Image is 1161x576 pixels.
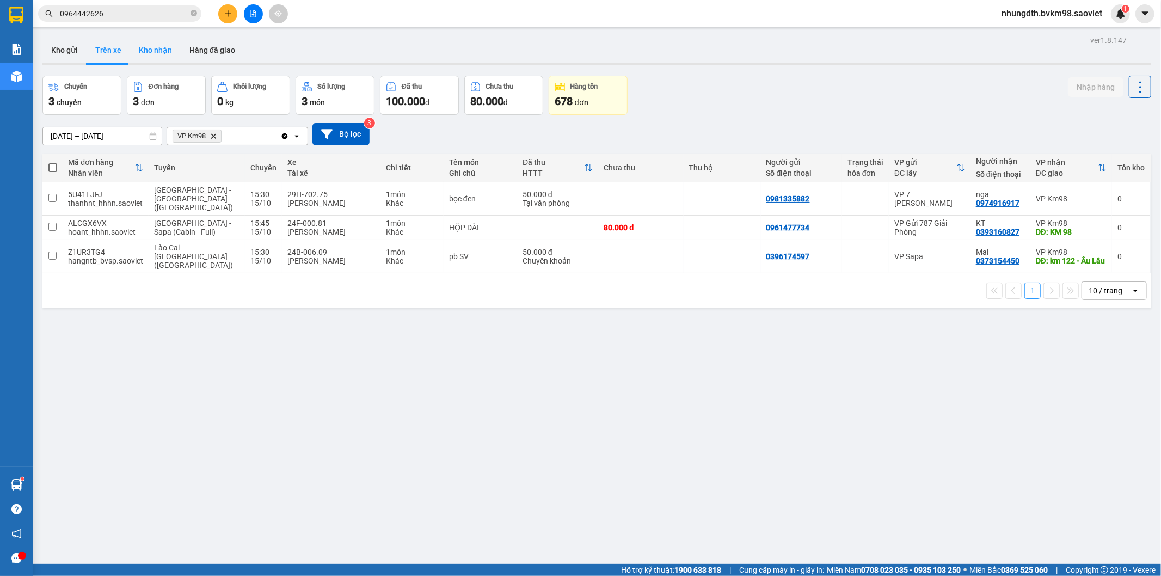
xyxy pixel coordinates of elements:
div: VP 7 [PERSON_NAME] [894,190,965,207]
strong: 0708 023 035 - 0935 103 250 [861,566,961,574]
th: Toggle SortBy [1030,154,1112,182]
div: Chuyển khoản [523,256,593,265]
input: Select a date range. [43,127,162,145]
div: VP Gửi 787 Giải Phóng [894,219,965,236]
span: 0 [217,95,223,108]
span: file-add [249,10,257,17]
span: close-circle [191,9,197,19]
img: warehouse-icon [11,71,22,82]
span: copyright [1101,566,1108,574]
div: DĐ: KM 98 [1036,228,1107,236]
span: 678 [555,95,573,108]
div: 15/10 [250,228,277,236]
div: 1 món [386,190,438,199]
div: Chưa thu [604,163,678,172]
strong: 0369 525 060 [1001,566,1048,574]
span: [GEOGRAPHIC_DATA] - Sapa (Cabin - Full) [154,219,231,236]
div: Ghi chú [449,169,512,177]
div: Xe [287,158,375,167]
div: Đã thu [523,158,584,167]
div: VP gửi [894,158,956,167]
div: Khác [386,199,438,207]
div: 0961477734 [766,223,810,232]
div: 50.000 đ [523,248,593,256]
div: ver 1.8.147 [1090,34,1127,46]
span: đơn [141,98,155,107]
button: caret-down [1135,4,1154,23]
div: [PERSON_NAME] [287,228,375,236]
div: HỘP DÀI [449,223,512,232]
button: Hàng tồn678đơn [549,76,628,115]
div: Số điện thoại [976,170,1025,179]
sup: 1 [21,477,24,481]
div: Z1UR3TG4 [68,248,143,256]
span: 1 [1123,5,1127,13]
div: 24B-006.09 [287,248,375,256]
div: 0 [1117,223,1145,232]
div: 0 [1117,194,1145,203]
input: Tìm tên, số ĐT hoặc mã đơn [60,8,188,20]
img: icon-new-feature [1116,9,1126,19]
span: 80.000 [470,95,503,108]
div: 50.000 đ [523,190,593,199]
span: | [1056,564,1058,576]
div: Mai [976,248,1025,256]
span: Miền Nam [827,564,961,576]
div: VP Sapa [894,252,965,261]
span: 3 [48,95,54,108]
div: Đơn hàng [149,83,179,90]
div: 1 món [386,248,438,256]
div: 29H-702.75 [287,190,375,199]
span: Miền Bắc [969,564,1048,576]
div: Tuyến [154,163,239,172]
button: Số lượng3món [296,76,374,115]
span: plus [224,10,232,17]
div: bọc đen [449,194,512,203]
div: DĐ: km 122 - Âu Lâu [1036,256,1107,265]
div: KT [976,219,1025,228]
div: Chuyến [64,83,87,90]
button: Trên xe [87,37,130,63]
strong: 1900 633 818 [674,566,721,574]
div: [PERSON_NAME] [287,256,375,265]
span: close-circle [191,10,197,16]
div: 0396174597 [766,252,810,261]
th: Toggle SortBy [63,154,149,182]
div: Số lượng [317,83,345,90]
div: VP Km98 [1036,248,1107,256]
div: 15:30 [250,248,277,256]
div: nga [976,190,1025,199]
svg: open [292,132,301,140]
span: VP Km98, close by backspace [173,130,222,143]
span: notification [11,529,22,539]
div: 0974916917 [976,199,1019,207]
div: Trạng thái [847,158,883,167]
div: [PERSON_NAME] [287,199,375,207]
div: 15:30 [250,190,277,199]
span: ⚪️ [963,568,967,572]
span: đ [425,98,429,107]
button: Khối lượng0kg [211,76,290,115]
span: Hỗ trợ kỹ thuật: [621,564,721,576]
div: Hàng tồn [570,83,598,90]
div: Tại văn phòng [523,199,593,207]
div: Tài xế [287,169,375,177]
span: caret-down [1140,9,1150,19]
button: Kho nhận [130,37,181,63]
div: Chuyến [250,163,277,172]
svg: open [1131,286,1140,295]
div: 80.000 đ [604,223,678,232]
div: 15/10 [250,199,277,207]
div: Người nhận [976,157,1025,166]
img: warehouse-icon [11,479,22,491]
div: hangntb_bvsp.saoviet [68,256,143,265]
div: 24F-000.81 [287,219,375,228]
button: Chưa thu80.000đ [464,76,543,115]
button: aim [269,4,288,23]
div: 15/10 [250,256,277,265]
div: Tồn kho [1117,163,1145,172]
div: Chưa thu [486,83,514,90]
img: logo-vxr [9,7,23,23]
span: Cung cấp máy in - giấy in: [739,564,824,576]
span: [GEOGRAPHIC_DATA] - [GEOGRAPHIC_DATA] ([GEOGRAPHIC_DATA]) [154,186,233,212]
